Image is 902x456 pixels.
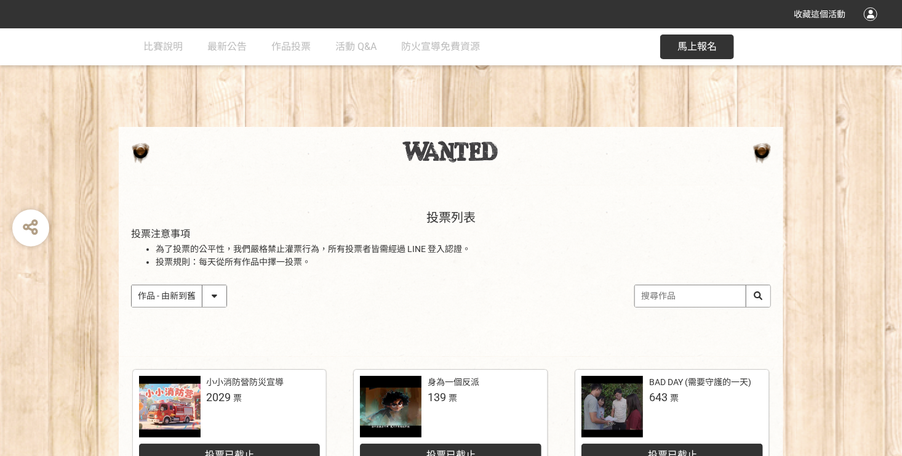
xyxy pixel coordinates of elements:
a: 比賽說明 [143,28,183,65]
span: 投票注意事項 [131,228,190,240]
li: 投票規則：每天從所有作品中擇一投票。 [156,256,771,269]
span: 票 [670,393,679,403]
li: 為了投票的公平性，我們嚴格禁止灌票行為，所有投票者皆需經過 LINE 登入認證。 [156,243,771,256]
a: 活動 Q&A [335,28,377,65]
input: 搜尋作品 [635,285,770,307]
span: 作品投票 [271,41,311,52]
select: Sorting [132,285,226,307]
div: 小小消防營防災宣導 [207,376,284,389]
span: 票 [234,393,242,403]
a: 防火宣導免費資源 [401,28,480,65]
span: 馬上報名 [677,41,717,52]
span: 最新公告 [207,41,247,52]
span: 139 [428,391,446,404]
span: 643 [649,391,668,404]
span: 收藏這個活動 [794,9,845,19]
a: 作品投票 [271,28,311,65]
h2: 投票列表 [131,210,771,225]
a: 最新公告 [207,28,247,65]
button: 馬上報名 [660,35,734,59]
span: 比賽說明 [143,41,183,52]
span: 票 [449,393,457,403]
div: BAD DAY (需要守護的一天) [649,376,751,389]
span: 活動 Q&A [335,41,377,52]
div: 身為一個反派 [428,376,479,389]
span: 防火宣導免費資源 [401,41,480,52]
span: 2029 [207,391,231,404]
